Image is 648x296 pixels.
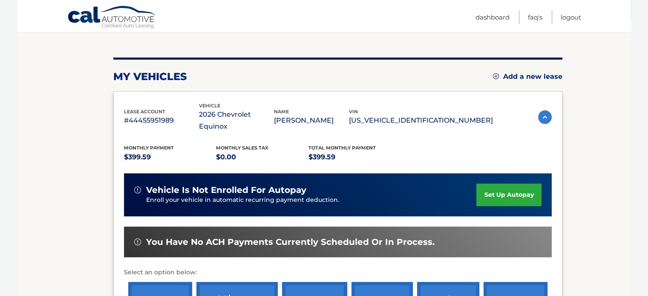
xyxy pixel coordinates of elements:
[493,73,499,79] img: add.svg
[124,151,216,163] p: $399.59
[216,145,268,151] span: Monthly sales Tax
[475,10,510,24] a: Dashboard
[349,115,493,126] p: [US_VEHICLE_IDENTIFICATION_NUMBER]
[124,145,174,151] span: Monthly Payment
[199,109,274,132] p: 2026 Chevrolet Equinox
[493,72,562,81] a: Add a new lease
[216,151,308,163] p: $0.00
[134,187,141,193] img: alert-white.svg
[528,10,542,24] a: FAQ's
[274,109,289,115] span: name
[538,110,552,124] img: accordion-active.svg
[199,103,220,109] span: vehicle
[146,185,306,195] span: vehicle is not enrolled for autopay
[146,237,435,247] span: You have no ACH payments currently scheduled or in process.
[308,151,401,163] p: $399.59
[146,195,477,205] p: Enroll your vehicle in automatic recurring payment deduction.
[561,10,581,24] a: Logout
[67,6,157,30] a: Cal Automotive
[308,145,376,151] span: Total Monthly Payment
[274,115,349,126] p: [PERSON_NAME]
[113,70,187,83] h2: my vehicles
[124,267,552,278] p: Select an option below:
[349,109,358,115] span: vin
[124,115,199,126] p: #44455951989
[134,239,141,245] img: alert-white.svg
[124,109,165,115] span: lease account
[476,184,541,206] a: set up autopay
